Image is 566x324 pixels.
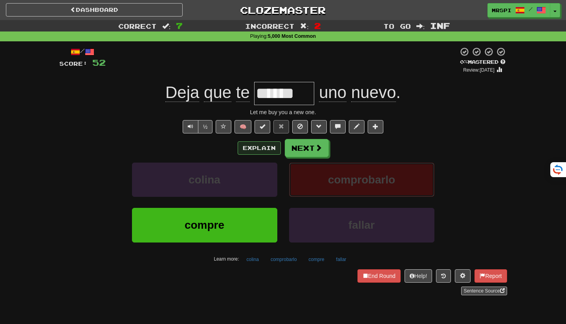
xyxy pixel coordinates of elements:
span: MrsPi [492,7,511,14]
span: que [204,83,231,102]
button: comprobarlo [289,163,434,197]
a: MrsPi / [487,3,550,17]
button: Explain [238,141,281,155]
button: Reset to 0% Mastered (alt+r) [273,120,289,133]
button: colina [132,163,277,197]
button: Grammar (alt+g) [311,120,327,133]
button: End Round [357,269,401,283]
span: : [300,23,309,30]
button: Set this sentence to 100% Mastered (alt+m) [255,120,270,133]
span: 0 % [460,59,468,65]
span: comprobarlo [328,174,395,186]
button: Next [285,139,329,157]
div: Text-to-speech controls [181,120,213,133]
a: Sentence Source [461,287,507,295]
button: colina [242,254,263,265]
span: nuevo [351,83,396,102]
button: ½ [198,120,213,133]
div: Let me buy you a new one. [59,108,507,116]
span: Correct [118,22,157,30]
span: te [236,83,250,102]
span: compre [185,219,224,231]
button: Add to collection (alt+a) [368,120,383,133]
span: : [162,23,171,30]
span: / [529,6,533,12]
div: Mastered [458,59,507,66]
span: uno [319,83,346,102]
button: Report [474,269,507,283]
span: fallar [348,219,375,231]
button: Discuss sentence (alt+u) [330,120,346,133]
span: 2 [314,21,321,30]
span: Score: [59,60,88,67]
span: : [416,23,425,30]
button: comprobarlo [266,254,301,265]
span: Inf [430,21,450,30]
button: fallar [289,208,434,242]
span: 52 [92,57,106,67]
a: Clozemaster [194,3,371,17]
button: 🧠 [234,120,251,133]
button: compre [304,254,329,265]
a: Dashboard [6,3,183,17]
button: Play sentence audio (ctl+space) [183,120,198,133]
span: Incorrect [245,22,295,30]
button: compre [132,208,277,242]
button: Ignore sentence (alt+i) [292,120,308,133]
strong: 5,000 Most Common [268,33,316,39]
div: / [59,47,106,57]
button: Favorite sentence (alt+f) [216,120,231,133]
small: Learn more: [214,256,239,262]
span: Deja [165,83,199,102]
button: fallar [332,254,351,265]
span: 7 [176,21,183,30]
button: Edit sentence (alt+d) [349,120,365,133]
span: To go [383,22,411,30]
button: Help! [405,269,432,283]
span: . [314,83,401,102]
button: Round history (alt+y) [436,269,451,283]
small: Review: [DATE] [463,67,495,73]
span: colina [189,174,220,186]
